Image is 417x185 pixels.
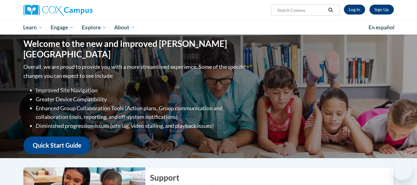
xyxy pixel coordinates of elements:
[369,24,394,31] span: En español
[23,62,247,80] p: Overall, we are proud to provide you with a more streamlined experience. Some of the specific cha...
[114,24,135,31] span: About
[365,21,398,34] a: En español
[23,5,93,16] img: Cox Campus
[82,24,106,31] span: Explore
[23,39,247,59] h1: Welcome to the new and improved [PERSON_NAME][GEOGRAPHIC_DATA]
[23,24,43,31] span: Learn
[110,20,139,35] a: About
[51,24,74,31] span: Engage
[23,5,141,16] a: Cox Campus
[78,20,111,35] a: Explore
[36,95,247,104] li: Greater Device Compatibility
[326,6,335,14] button: Search
[392,160,412,180] iframe: Button to launch messaging window
[344,5,365,15] a: Log In
[19,20,47,35] a: Learn
[277,6,326,14] input: Search Courses
[47,20,78,35] a: Engage
[36,104,247,122] li: Enhanced Group Collaboration Tools (Action plans, Group communication and collaboration tools, re...
[36,121,247,130] li: Diminished progression issues (site lag, video stalling, and playback issues)
[23,137,91,154] a: Quick Start Guide
[369,5,394,15] a: Register
[150,172,394,183] h2: Support
[14,20,403,35] div: Main menu
[36,86,247,95] li: Improved Site Navigation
